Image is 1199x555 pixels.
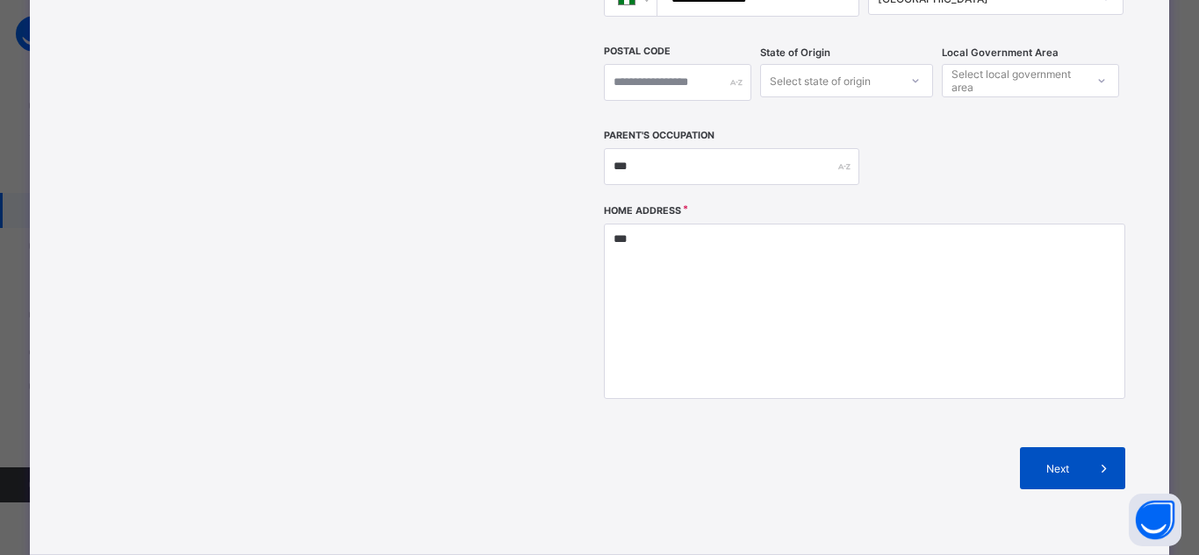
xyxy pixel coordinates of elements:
span: Local Government Area [942,46,1059,59]
div: Select state of origin [770,64,871,97]
label: Home Address [604,205,681,217]
label: Postal Code [604,46,671,57]
label: Parent's Occupation [604,130,714,141]
button: Open asap [1129,494,1181,546]
span: State of Origin [760,46,830,59]
span: Next [1033,462,1083,475]
div: Select local government area [951,64,1084,97]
